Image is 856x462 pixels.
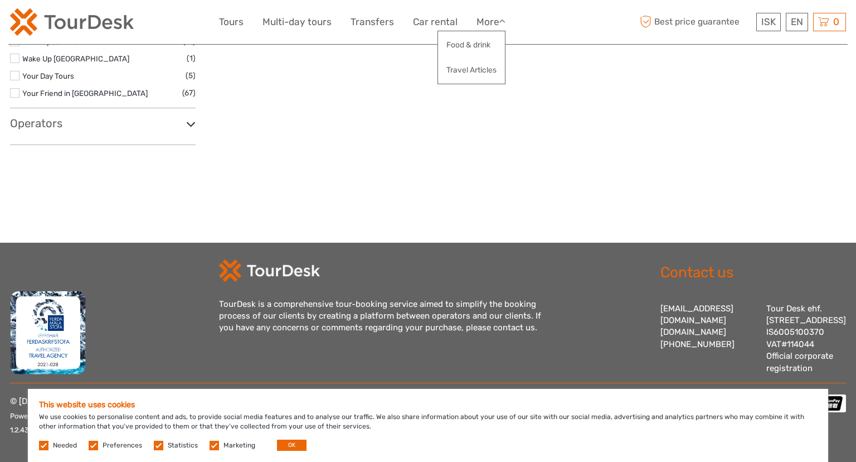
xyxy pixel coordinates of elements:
a: Your Friend in [GEOGRAPHIC_DATA] [22,89,148,98]
span: (5) [186,69,196,82]
img: td-logo-white.png [219,259,320,282]
span: ISK [761,16,776,27]
button: OK [277,440,307,451]
a: Your Day Tours [22,71,74,80]
label: Needed [53,441,77,450]
span: Best price guarantee [637,13,753,31]
a: [DOMAIN_NAME] [660,327,726,337]
small: 1.2.4357 - e29baeb093b5 [10,426,95,434]
p: © [DATE] - [DATE] Tourdesk. All Rights Reserved. [10,394,201,437]
a: Car rental [413,14,458,30]
div: EN [786,13,808,31]
label: Statistics [168,441,198,450]
span: (67) [182,86,196,99]
a: Wake Up [GEOGRAPHIC_DATA] [22,54,129,63]
img: 120-15d4194f-c635-41b9-a512-a3cb382bfb57_logo_small.png [10,8,134,36]
div: We use cookies to personalise content and ads, to provide social media features and to analyse ou... [28,389,828,462]
div: TourDesk is a comprehensive tour-booking service aimed to simplify the booking process of our cli... [219,299,553,334]
div: Tour Desk ehf. [STREET_ADDRESS] IS6005100370 VAT#114044 [766,303,846,375]
h3: Operators [10,117,196,130]
h2: Contact us [660,264,846,282]
p: We're away right now. Please check back later! [16,20,126,28]
span: 0 [831,16,841,27]
a: Food & drink [438,34,505,56]
button: Open LiveChat chat widget [128,17,142,31]
span: (1) [187,52,196,65]
label: Marketing [223,441,255,450]
a: Multi-day tours [262,14,332,30]
a: More [476,14,505,30]
label: Preferences [103,441,142,450]
small: Powered by - | [10,412,173,420]
a: Tours [219,14,244,30]
h5: This website uses cookies [39,400,817,410]
a: Troll Expeditions [22,37,79,46]
a: Transfers [351,14,394,30]
div: [EMAIL_ADDRESS][DOMAIN_NAME] [PHONE_NUMBER] [660,303,755,375]
img: fms.png [10,291,86,374]
a: Travel Articles [438,59,505,81]
a: Official corporate registration [766,351,833,373]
